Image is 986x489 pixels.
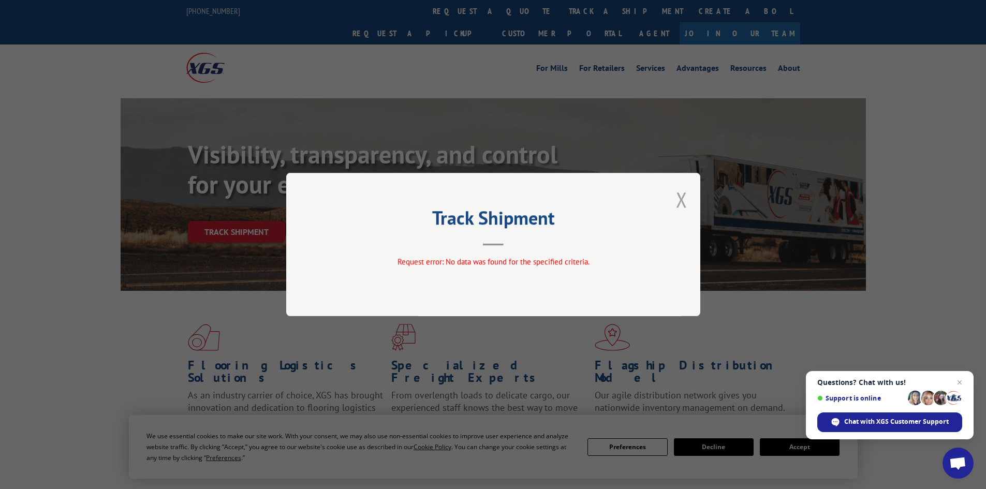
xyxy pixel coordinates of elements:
[676,186,687,213] button: Close modal
[953,376,966,389] span: Close chat
[844,417,949,426] span: Chat with XGS Customer Support
[943,448,974,479] div: Open chat
[817,412,962,432] div: Chat with XGS Customer Support
[817,394,904,402] span: Support is online
[397,257,589,266] span: Request error: No data was found for the specified criteria.
[817,378,962,387] span: Questions? Chat with us!
[338,211,649,230] h2: Track Shipment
